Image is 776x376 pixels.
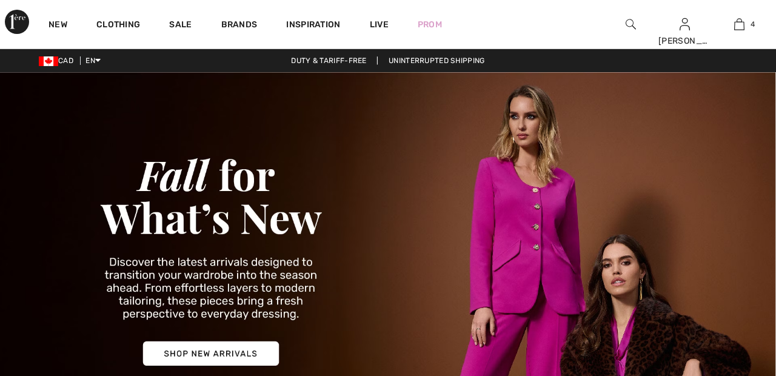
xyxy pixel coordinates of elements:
a: Clothing [96,19,140,32]
div: [PERSON_NAME] [658,35,712,47]
a: New [48,19,67,32]
a: Sale [169,19,192,32]
img: My Info [680,17,690,32]
span: EN [85,56,101,65]
img: search the website [626,17,636,32]
img: 1ère Avenue [5,10,29,34]
img: Canadian Dollar [39,56,58,66]
a: 4 [712,17,766,32]
span: 4 [751,19,755,30]
a: Brands [221,19,258,32]
a: Prom [418,18,442,31]
span: Inspiration [286,19,340,32]
img: My Bag [734,17,744,32]
a: Live [370,18,389,31]
a: Sign In [680,18,690,30]
span: CAD [39,56,78,65]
